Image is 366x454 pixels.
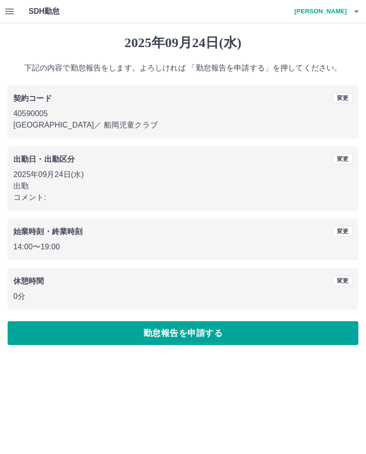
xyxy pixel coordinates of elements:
p: 14:00 〜 19:00 [13,241,353,253]
b: 始業時刻・終業時刻 [13,227,82,236]
h1: 2025年09月24日(水) [8,35,358,51]
p: 下記の内容で勤怠報告をします。よろしければ 「勤怠報告を申請する」を押してください。 [8,62,358,74]
button: 変更 [333,276,353,286]
p: 40590005 [13,108,353,119]
button: 変更 [333,93,353,103]
button: 勤怠報告を申請する [8,321,358,345]
p: 出勤 [13,180,353,192]
p: 0分 [13,291,353,302]
b: 出勤日・出勤区分 [13,155,75,163]
p: 2025年09月24日(水) [13,169,353,180]
button: 変更 [333,154,353,164]
p: [GEOGRAPHIC_DATA] ／ 船岡児童クラブ [13,119,353,131]
b: 休憩時間 [13,277,44,285]
button: 変更 [333,226,353,237]
b: 契約コード [13,94,52,102]
p: コメント: [13,192,353,203]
